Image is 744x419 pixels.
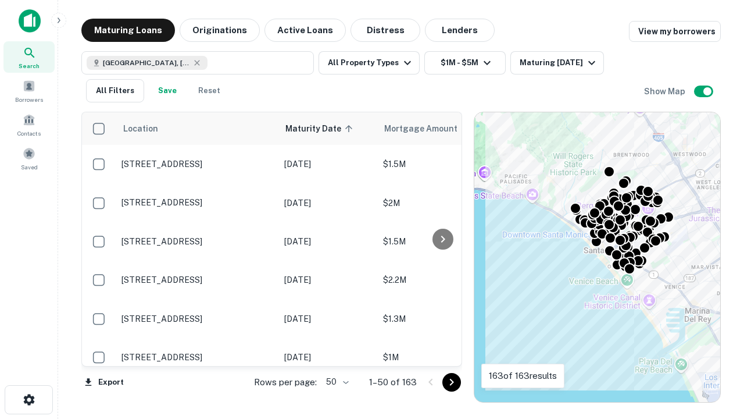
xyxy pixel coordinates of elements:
p: $2M [383,197,499,210]
p: $2.2M [383,274,499,286]
p: [STREET_ADDRESS] [121,352,273,363]
button: [GEOGRAPHIC_DATA], [GEOGRAPHIC_DATA], [GEOGRAPHIC_DATA] [81,51,314,74]
img: capitalize-icon.png [19,9,41,33]
button: All Property Types [319,51,420,74]
button: All Filters [86,79,144,102]
span: Contacts [17,129,41,138]
p: Rows per page: [254,375,317,389]
a: View my borrowers [629,21,721,42]
p: [DATE] [284,351,371,364]
button: Go to next page [442,373,461,392]
p: $1.5M [383,158,499,171]
p: [DATE] [284,235,371,248]
button: Originations [180,19,260,42]
th: Mortgage Amount [377,112,505,145]
button: Maturing Loans [81,19,175,42]
span: Saved [21,162,38,172]
a: Contacts [3,109,55,140]
button: Distress [350,19,420,42]
p: [STREET_ADDRESS] [121,159,273,169]
p: 163 of 163 results [489,369,557,383]
button: Maturing [DATE] [510,51,604,74]
span: Borrowers [15,95,43,104]
h6: Show Map [644,85,687,98]
a: Borrowers [3,75,55,106]
div: 50 [321,374,350,390]
p: [STREET_ADDRESS] [121,197,273,208]
button: $1M - $5M [424,51,506,74]
button: Active Loans [264,19,346,42]
p: 1–50 of 163 [369,375,417,389]
div: Maturing [DATE] [520,56,599,70]
button: Save your search to get updates of matches that match your search criteria. [149,79,186,102]
span: Search [19,61,40,70]
p: $1.5M [383,235,499,248]
iframe: Chat Widget [686,326,744,382]
p: [STREET_ADDRESS] [121,275,273,285]
p: [DATE] [284,313,371,325]
p: [STREET_ADDRESS] [121,236,273,247]
p: [DATE] [284,158,371,171]
p: $1.3M [383,313,499,325]
span: Mortgage Amount [384,122,473,136]
p: [DATE] [284,197,371,210]
button: Reset [191,79,228,102]
p: [DATE] [284,274,371,286]
span: Location [123,122,158,136]
a: Search [3,41,55,73]
button: Lenders [425,19,495,42]
div: 0 0 [474,112,720,402]
span: [GEOGRAPHIC_DATA], [GEOGRAPHIC_DATA], [GEOGRAPHIC_DATA] [103,58,190,68]
p: $1M [383,351,499,364]
th: Location [116,112,278,145]
th: Maturity Date [278,112,377,145]
p: [STREET_ADDRESS] [121,314,273,324]
a: Saved [3,143,55,174]
span: Maturity Date [285,122,356,136]
button: Export [81,374,127,391]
